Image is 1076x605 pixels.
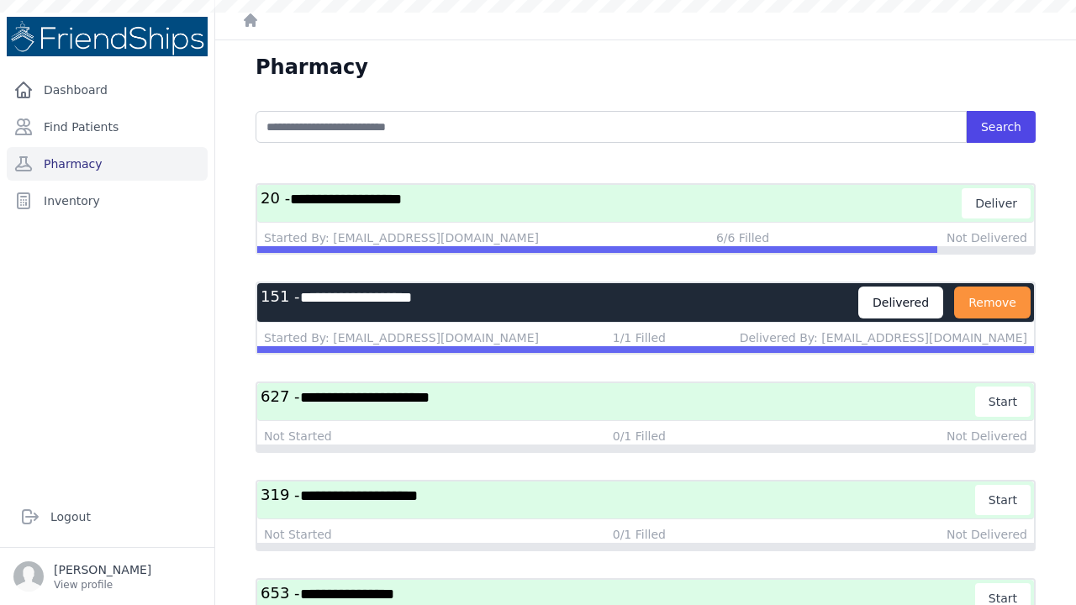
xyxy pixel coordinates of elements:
div: Not Started [264,526,332,543]
div: 0/1 Filled [613,526,666,543]
div: Not Started [264,428,332,445]
div: Started By: [EMAIL_ADDRESS][DOMAIN_NAME] [264,329,539,346]
div: Not Delivered [947,526,1027,543]
button: Deliver [962,188,1031,218]
p: View profile [54,578,151,592]
div: Started By: [EMAIL_ADDRESS][DOMAIN_NAME] [264,229,539,246]
h3: 151 - [261,287,858,318]
h1: Pharmacy [256,54,368,81]
a: Pharmacy [7,147,208,181]
div: 6/6 Filled [716,229,769,246]
div: Not Delivered [947,428,1027,445]
h3: 627 - [261,387,976,417]
div: Not Delivered [947,229,1027,246]
a: Logout [13,500,201,534]
img: Medical Missions EMR [7,17,208,56]
h3: 319 - [261,485,976,515]
div: Delivered By: [EMAIL_ADDRESS][DOMAIN_NAME] [740,329,1027,346]
button: Search [967,111,1036,143]
p: [PERSON_NAME] [54,561,151,578]
div: 0/1 Filled [613,428,666,445]
a: Dashboard [7,73,208,107]
button: Start [975,387,1031,417]
div: 1/1 Filled [613,329,666,346]
h3: 20 - [261,188,963,218]
button: Start [975,485,1031,515]
button: Remove [954,287,1031,318]
a: [PERSON_NAME] View profile [13,561,201,592]
div: Delivered [858,287,943,318]
a: Inventory [7,184,208,218]
a: Find Patients [7,110,208,144]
